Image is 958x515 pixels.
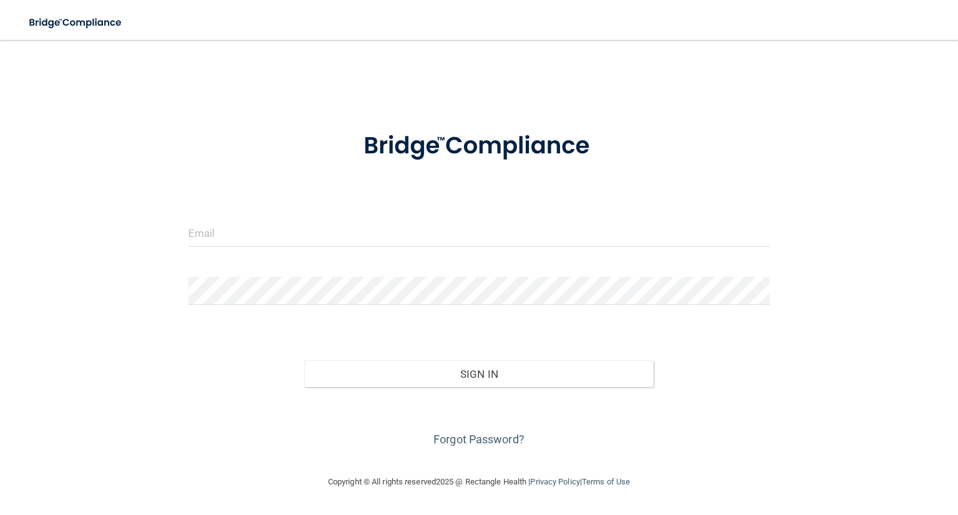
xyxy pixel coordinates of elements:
[339,115,620,178] img: bridge_compliance_login_screen.278c3ca4.svg
[251,462,707,502] div: Copyright © All rights reserved 2025 @ Rectangle Health | |
[304,360,653,388] button: Sign In
[433,433,525,446] a: Forgot Password?
[19,10,133,36] img: bridge_compliance_login_screen.278c3ca4.svg
[530,477,579,486] a: Privacy Policy
[188,219,770,247] input: Email
[582,477,630,486] a: Terms of Use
